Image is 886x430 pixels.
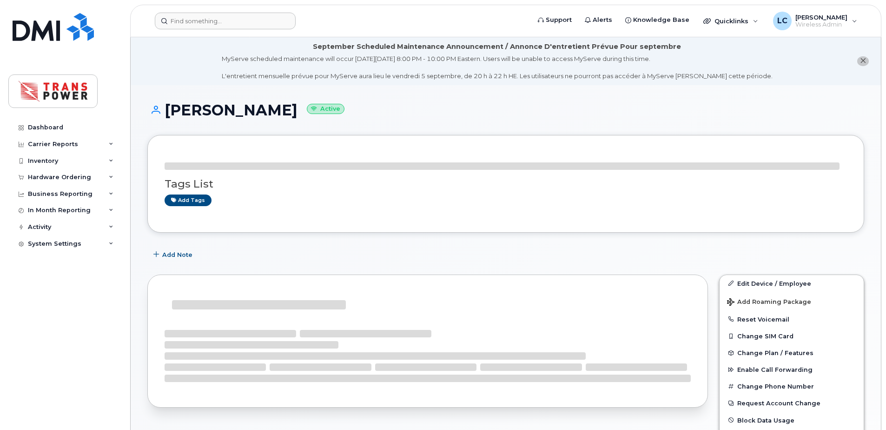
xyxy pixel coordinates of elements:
span: Add Roaming Package [727,298,811,307]
div: September Scheduled Maintenance Announcement / Annonce D'entretient Prévue Pour septembre [313,42,681,52]
button: Add Note [147,247,200,263]
button: Enable Call Forwarding [720,361,864,378]
small: Active [307,104,344,114]
button: close notification [857,56,869,66]
span: Enable Call Forwarding [737,366,813,373]
button: Request Account Change [720,395,864,411]
span: Add Note [162,250,192,259]
div: MyServe scheduled maintenance will occur [DATE][DATE] 8:00 PM - 10:00 PM Eastern. Users will be u... [222,54,773,81]
a: Add tags [165,195,212,206]
h1: [PERSON_NAME] [147,102,864,118]
span: Change Plan / Features [737,349,813,356]
a: Edit Device / Employee [720,275,864,292]
button: Change SIM Card [720,328,864,344]
button: Reset Voicemail [720,311,864,328]
button: Add Roaming Package [720,292,864,311]
button: Block Data Usage [720,412,864,429]
button: Change Phone Number [720,378,864,395]
h3: Tags List [165,178,847,190]
button: Change Plan / Features [720,344,864,361]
